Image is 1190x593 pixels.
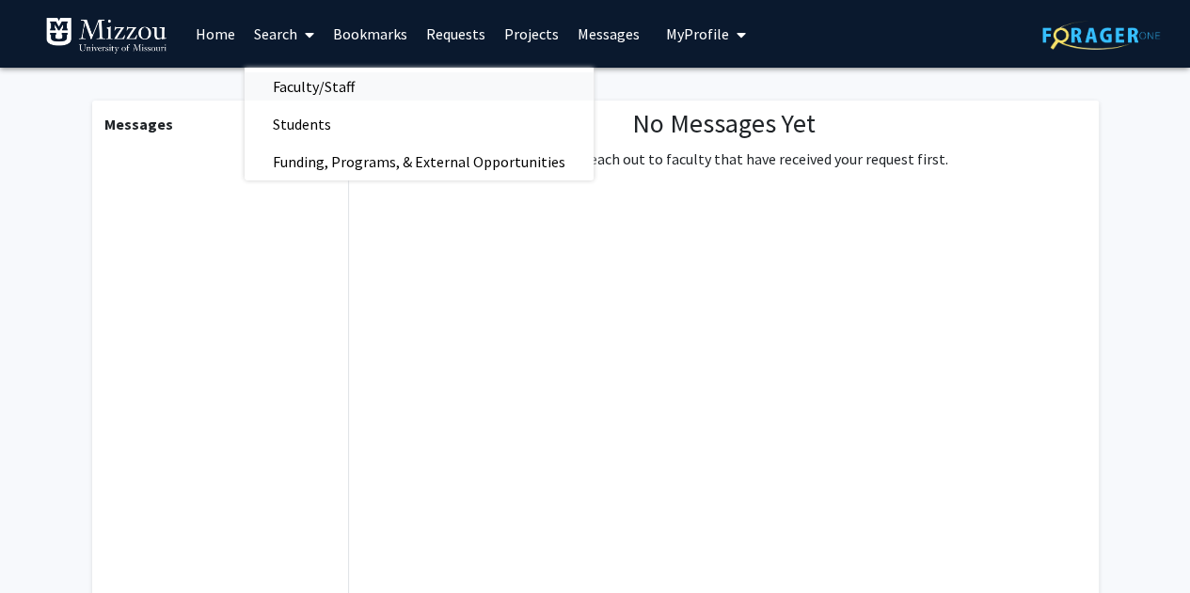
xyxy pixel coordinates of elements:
span: My Profile [666,24,729,43]
a: Students [245,110,594,138]
b: Messages [104,115,173,133]
img: University of Missouri Logo [45,17,167,55]
span: Faculty/Staff [245,68,383,105]
p: You may only reach out to faculty that have received your request first. [499,148,948,170]
a: Faculty/Staff [245,72,594,101]
a: Home [186,1,245,67]
h1: No Messages Yet [499,108,948,140]
span: Funding, Programs, & External Opportunities [245,143,594,180]
a: Requests [417,1,495,67]
img: ForagerOne Logo [1042,21,1160,50]
a: Projects [495,1,568,67]
iframe: Chat [14,508,80,579]
a: Search [245,1,324,67]
span: Students [245,105,359,143]
a: Messages [568,1,649,67]
a: Bookmarks [324,1,417,67]
a: Funding, Programs, & External Opportunities [245,148,594,176]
